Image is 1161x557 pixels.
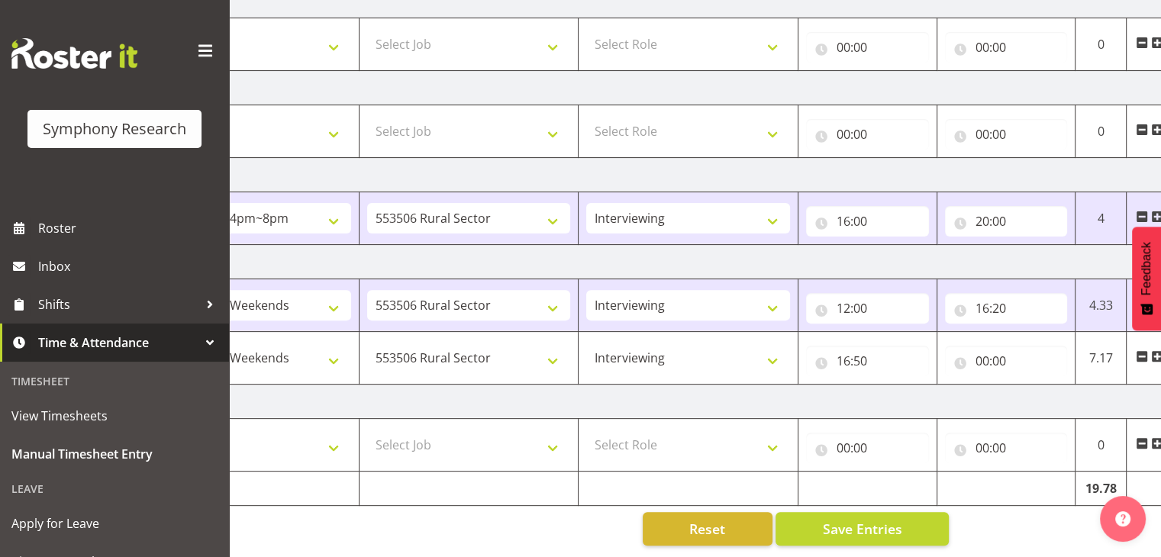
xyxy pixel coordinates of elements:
td: 0 [1076,105,1127,158]
a: Apply for Leave [4,504,225,543]
td: 4.33 [1076,279,1127,332]
button: Save Entries [776,512,949,546]
button: Reset [643,512,772,546]
div: Symphony Research [43,118,186,140]
td: 0 [1076,18,1127,71]
td: 0 [1076,419,1127,472]
button: Feedback - Show survey [1132,227,1161,330]
input: Click to select... [945,206,1068,237]
input: Click to select... [806,433,929,463]
span: Reset [689,519,725,539]
span: Inbox [38,255,221,278]
td: 19.78 [1076,472,1127,506]
td: 7.17 [1076,332,1127,385]
span: Save Entries [822,519,901,539]
a: View Timesheets [4,397,225,435]
div: Leave [4,473,225,504]
td: 4 [1076,192,1127,245]
span: Apply for Leave [11,512,218,535]
input: Click to select... [806,206,929,237]
input: Click to select... [806,346,929,376]
input: Click to select... [806,119,929,150]
span: Shifts [38,293,198,316]
input: Click to select... [806,293,929,324]
input: Click to select... [945,293,1068,324]
input: Click to select... [806,32,929,63]
div: Timesheet [4,365,225,397]
img: help-xxl-2.png [1115,511,1130,526]
input: Click to select... [945,346,1068,376]
span: Time & Attendance [38,331,198,354]
span: View Timesheets [11,404,218,427]
a: Manual Timesheet Entry [4,435,225,473]
img: Rosterit website logo [11,38,137,69]
input: Click to select... [945,433,1068,463]
span: Feedback [1140,242,1153,295]
td: Total Hours [140,472,360,506]
input: Click to select... [945,32,1068,63]
span: Manual Timesheet Entry [11,443,218,465]
input: Click to select... [945,119,1068,150]
span: Roster [38,217,221,240]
